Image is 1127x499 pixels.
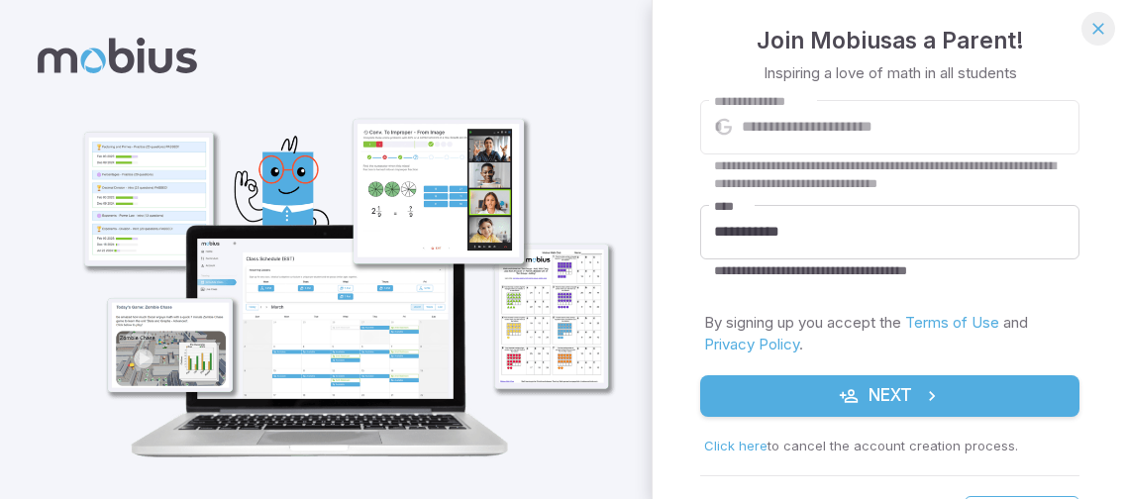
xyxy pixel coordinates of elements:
[704,335,799,353] a: Privacy Policy
[704,438,768,453] span: Click here
[757,23,1024,58] h4: Join Mobius as a Parent !
[700,375,1079,417] button: Next
[764,62,1017,84] p: Inspiring a love of math in all students
[55,55,628,475] img: parent_1-illustration
[704,312,1076,355] p: By signing up you accept the and .
[704,437,1076,456] p: to cancel the account creation process .
[905,313,999,332] a: Terms of Use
